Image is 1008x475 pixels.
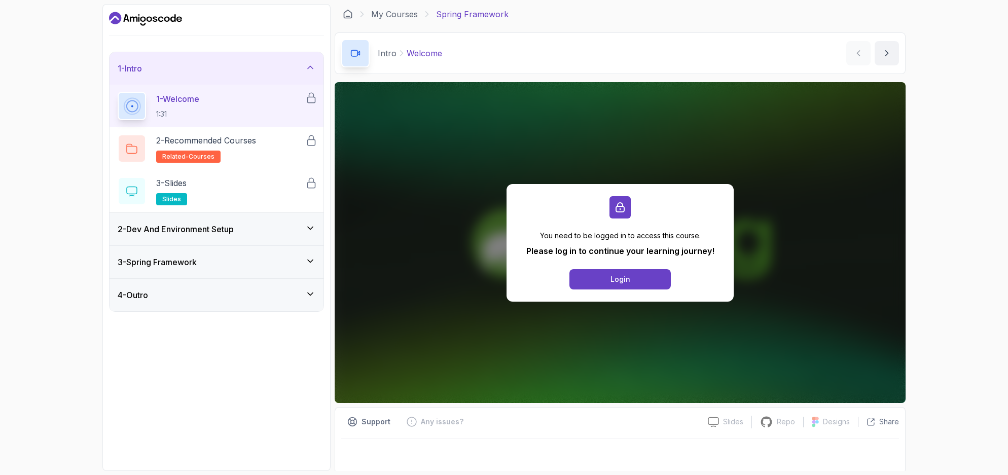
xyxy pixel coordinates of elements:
p: 2 - Recommended Courses [156,134,256,147]
button: Login [569,269,671,289]
p: Spring Framework [436,8,509,20]
p: Any issues? [421,417,463,427]
span: slides [162,195,181,203]
p: 1:31 [156,109,199,119]
button: 2-Dev And Environment Setup [110,213,323,245]
button: 3-Slidesslides [118,177,315,205]
p: Please log in to continue your learning journey! [526,245,714,257]
span: related-courses [162,153,214,161]
p: Repo [777,417,795,427]
button: 1-Intro [110,52,323,85]
button: Share [858,417,899,427]
p: Share [879,417,899,427]
p: Intro [378,47,397,59]
div: Login [610,274,630,284]
button: next content [875,41,899,65]
h3: 4 - Outro [118,289,148,301]
p: Designs [823,417,850,427]
a: Dashboard [109,11,182,27]
p: 1 - Welcome [156,93,199,105]
h3: 3 - Spring Framework [118,256,197,268]
p: Support [362,417,390,427]
p: Welcome [407,47,442,59]
button: 1-Welcome1:31 [118,92,315,120]
button: 3-Spring Framework [110,246,323,278]
button: 4-Outro [110,279,323,311]
p: You need to be logged in to access this course. [526,231,714,241]
h3: 2 - Dev And Environment Setup [118,223,234,235]
a: Dashboard [343,9,353,19]
button: 2-Recommended Coursesrelated-courses [118,134,315,163]
a: My Courses [371,8,418,20]
h3: 1 - Intro [118,62,142,75]
p: Slides [723,417,743,427]
button: Support button [341,414,397,430]
button: previous content [846,41,871,65]
p: 3 - Slides [156,177,187,189]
